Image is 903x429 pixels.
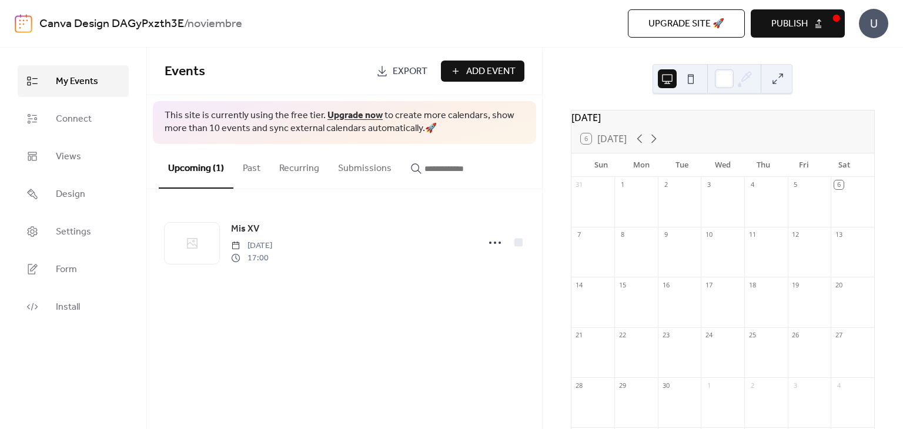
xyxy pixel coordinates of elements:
[18,103,129,135] a: Connect
[661,180,670,189] div: 2
[18,65,129,97] a: My Events
[648,17,724,31] span: Upgrade site 🚀
[618,230,627,239] div: 8
[628,9,745,38] button: Upgrade site 🚀
[15,14,32,33] img: logo
[771,17,808,31] span: Publish
[661,230,670,239] div: 9
[618,280,627,289] div: 15
[704,280,713,289] div: 17
[748,280,757,289] div: 18
[618,180,627,189] div: 1
[56,263,77,277] span: Form
[751,9,845,38] button: Publish
[233,144,270,187] button: Past
[231,240,272,252] span: [DATE]
[791,381,800,390] div: 3
[165,109,524,136] span: This site is currently using the free tier. to create more calendars, show more than 10 events an...
[703,153,743,177] div: Wed
[329,144,401,187] button: Submissions
[18,291,129,323] a: Install
[704,180,713,189] div: 3
[231,222,259,237] a: Mis XV
[791,280,800,289] div: 19
[834,180,843,189] div: 6
[575,331,584,340] div: 21
[56,150,81,164] span: Views
[393,65,427,79] span: Export
[56,187,85,202] span: Design
[188,13,242,35] b: noviembre
[165,59,205,85] span: Events
[575,230,584,239] div: 7
[661,381,670,390] div: 30
[618,381,627,390] div: 29
[56,225,91,239] span: Settings
[748,230,757,239] div: 11
[743,153,784,177] div: Thu
[159,144,233,189] button: Upcoming (1)
[704,331,713,340] div: 24
[56,112,92,126] span: Connect
[18,216,129,247] a: Settings
[621,153,662,177] div: Mon
[466,65,516,79] span: Add Event
[662,153,703,177] div: Tue
[618,331,627,340] div: 22
[834,331,843,340] div: 27
[39,13,184,35] a: Canva Design DAGyPxzth3E
[184,13,188,35] b: /
[704,381,713,390] div: 1
[834,230,843,239] div: 13
[859,9,888,38] div: U
[56,75,98,89] span: My Events
[441,61,524,82] button: Add Event
[581,153,621,177] div: Sun
[231,222,259,236] span: Mis XV
[231,252,272,264] span: 17:00
[748,331,757,340] div: 25
[748,180,757,189] div: 4
[18,140,129,172] a: Views
[327,106,383,125] a: Upgrade now
[571,110,874,125] div: [DATE]
[661,280,670,289] div: 16
[18,253,129,285] a: Form
[834,381,843,390] div: 4
[784,153,824,177] div: Fri
[704,230,713,239] div: 10
[791,331,800,340] div: 26
[56,300,80,314] span: Install
[791,230,800,239] div: 12
[575,280,584,289] div: 14
[824,153,865,177] div: Sat
[748,381,757,390] div: 2
[18,178,129,210] a: Design
[575,180,584,189] div: 31
[367,61,436,82] a: Export
[791,180,800,189] div: 5
[661,331,670,340] div: 23
[270,144,329,187] button: Recurring
[834,280,843,289] div: 20
[575,381,584,390] div: 28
